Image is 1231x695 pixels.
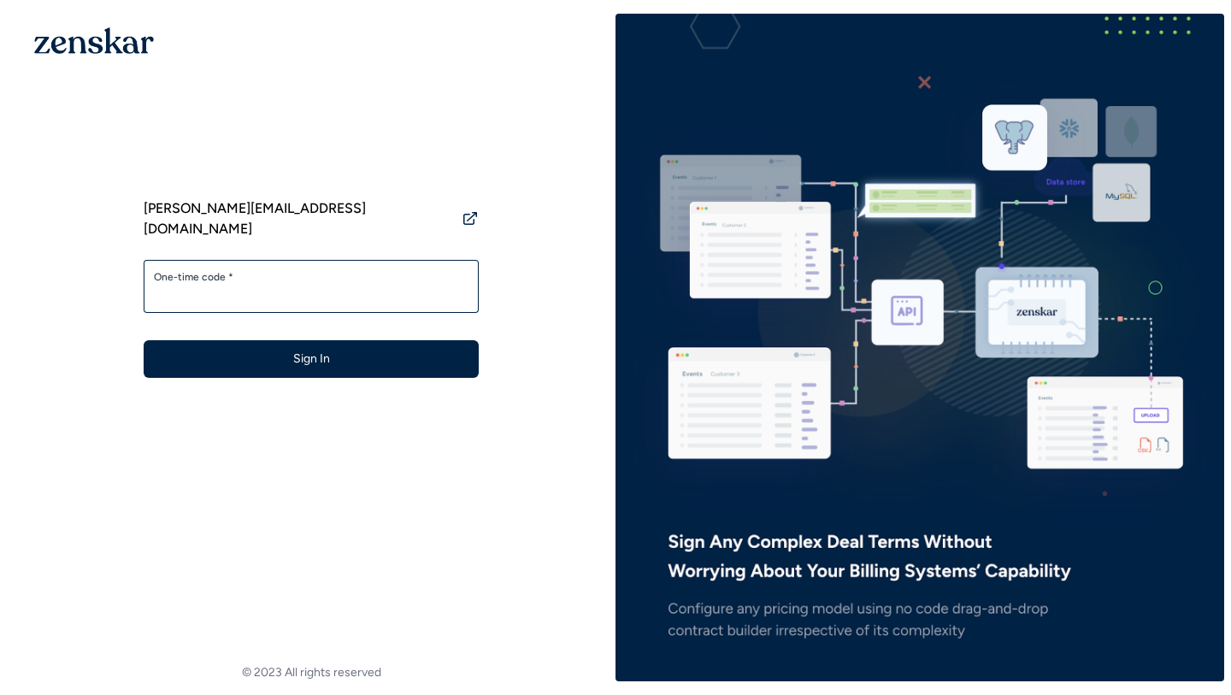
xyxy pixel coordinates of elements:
img: 1OGAJ2xQqyY4LXKgY66KYq0eOWRCkrZdAb3gUhuVAqdWPZE9SRJmCz+oDMSn4zDLXe31Ii730ItAGKgCKgCCgCikA4Av8PJUP... [34,27,154,54]
span: [PERSON_NAME][EMAIL_ADDRESS][DOMAIN_NAME] [144,198,455,239]
label: One-time code * [154,270,468,284]
button: Sign In [144,340,479,378]
footer: © 2023 All rights reserved [7,664,615,681]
